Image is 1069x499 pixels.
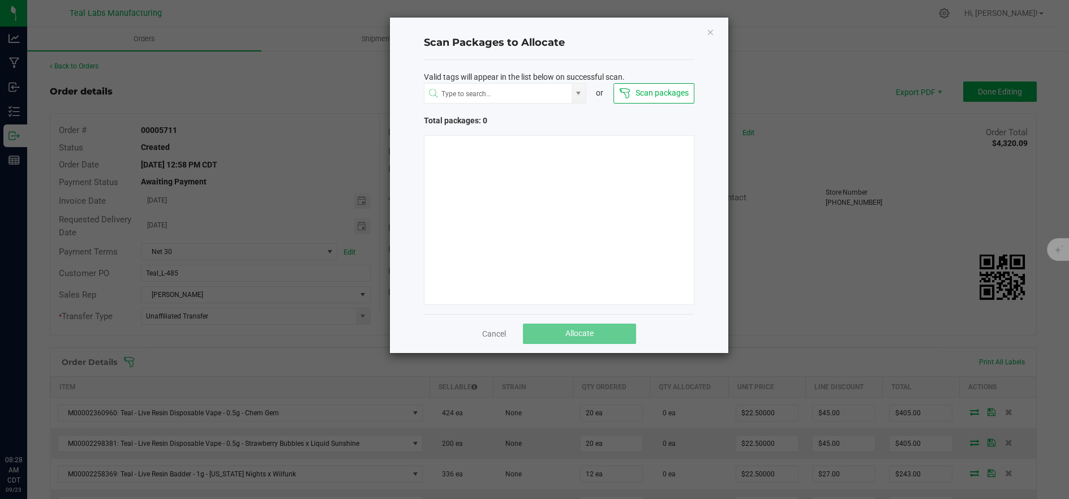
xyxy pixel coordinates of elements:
[482,328,506,339] a: Cancel
[424,115,559,127] span: Total packages: 0
[424,36,694,50] h4: Scan Packages to Allocate
[613,83,694,104] button: Scan packages
[706,25,714,38] button: Close
[586,87,613,99] div: or
[424,84,572,104] input: NO DATA FOUND
[523,324,636,344] button: Allocate
[565,329,594,338] span: Allocate
[424,71,625,83] span: Valid tags will appear in the list below on successful scan.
